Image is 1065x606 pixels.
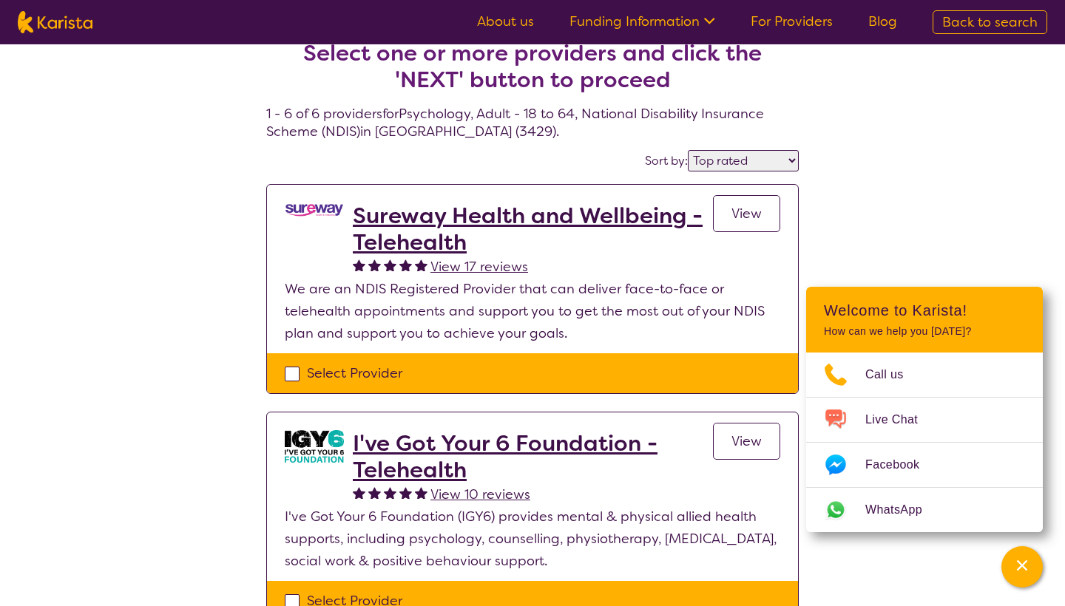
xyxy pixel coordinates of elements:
[865,454,937,476] span: Facebook
[645,153,688,168] label: Sort by:
[1001,546,1043,588] button: Channel Menu
[266,4,799,140] h4: 1 - 6 of 6 providers for Psychology , Adult - 18 to 64 , National Disability Insurance Scheme (ND...
[415,486,427,499] img: fullstar
[353,259,365,271] img: fullstar
[865,364,922,386] span: Call us
[284,40,781,93] h2: Select one or more providers and click the 'NEXT' button to proceed
[353,486,365,499] img: fullstar
[415,259,427,271] img: fullstar
[942,13,1038,31] span: Back to search
[713,423,780,460] a: View
[824,302,1025,319] h2: Welcome to Karista!
[806,488,1043,532] a: Web link opens in a new tab.
[569,13,715,30] a: Funding Information
[18,11,92,33] img: Karista logo
[353,430,713,483] a: I've Got Your 6 Foundation - Telehealth
[824,325,1025,338] p: How can we help you [DATE]?
[806,353,1043,532] ul: Choose channel
[285,505,780,572] p: I've Got Your 6 Foundation (IGY6) provides mental & physical allied health supports, including ps...
[731,205,762,222] span: View
[865,409,936,431] span: Live Chat
[806,287,1043,532] div: Channel Menu
[868,13,897,30] a: Blog
[368,259,381,271] img: fullstar
[430,483,530,505] a: View 10 reviews
[399,486,412,499] img: fullstar
[285,430,344,463] img: aw0qclyvxjfem2oefjis.jpg
[477,13,534,30] a: About us
[731,432,762,450] span: View
[353,202,713,256] a: Sureway Health and Wellbeing - Telehealth
[384,486,396,499] img: fullstar
[285,278,780,344] p: We are an NDIS Registered Provider that can deliver face-to-face or telehealth appointments and s...
[430,486,530,503] span: View 10 reviews
[368,486,381,499] img: fullstar
[430,256,528,278] a: View 17 reviews
[713,195,780,232] a: View
[933,10,1047,34] a: Back to search
[285,202,344,218] img: vgwqq8bzw4bddvbx0uac.png
[865,499,940,521] span: WhatsApp
[751,13,833,30] a: For Providers
[430,258,528,276] span: View 17 reviews
[399,259,412,271] img: fullstar
[384,259,396,271] img: fullstar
